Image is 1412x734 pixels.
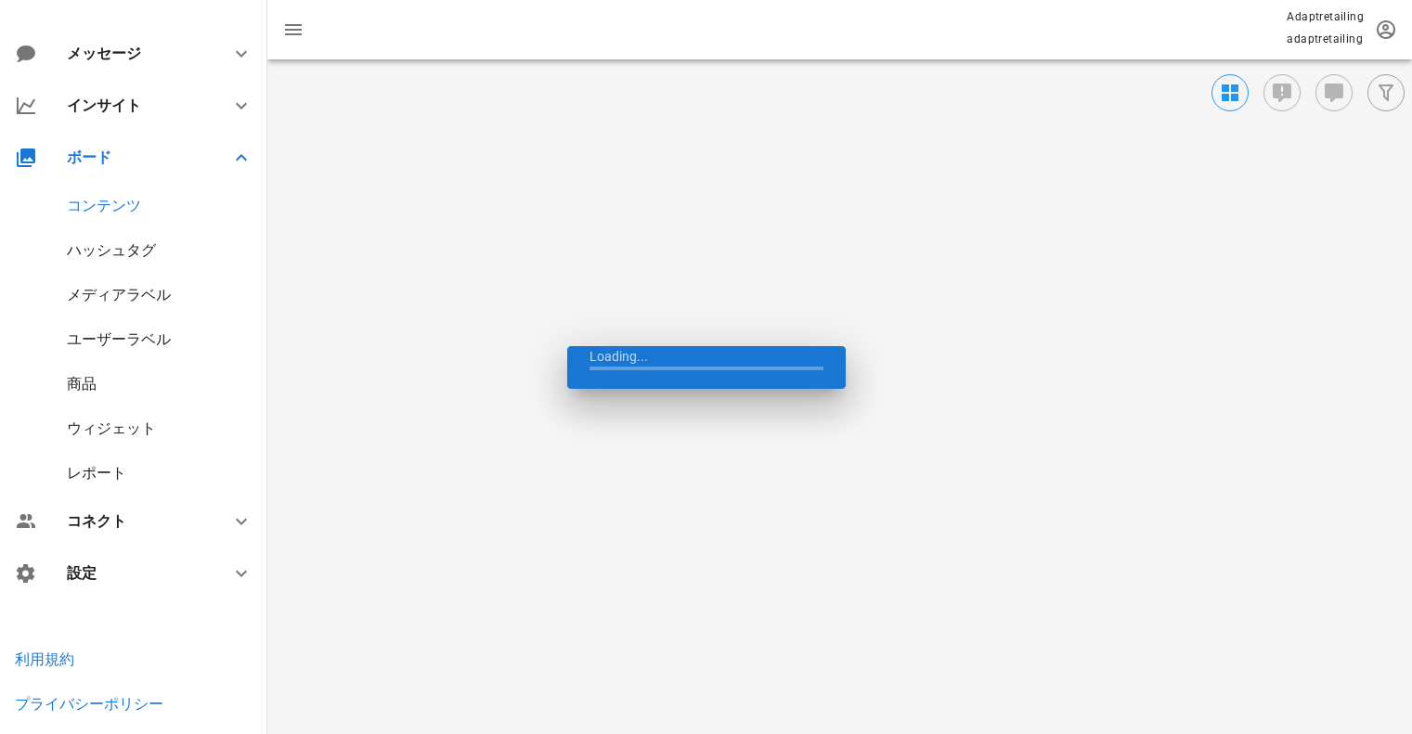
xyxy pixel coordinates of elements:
[67,330,171,348] a: ユーザーラベル
[1287,7,1364,26] p: Adaptretailing
[15,650,74,668] a: 利用規約
[67,564,208,582] div: 設定
[67,148,208,166] div: ボード
[67,97,208,114] div: インサイト
[67,241,156,259] a: ハッシュタグ
[67,197,141,214] a: コンテンツ
[567,346,846,389] div: Loading...
[67,464,126,482] a: レポート
[67,419,156,437] a: ウィジェット
[15,695,163,713] a: プライバシーポリシー
[67,45,201,62] div: メッセージ
[67,375,97,393] a: 商品
[1287,30,1364,48] p: adaptretailing
[67,512,208,530] div: コネクト
[67,286,171,303] a: メディアラベル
